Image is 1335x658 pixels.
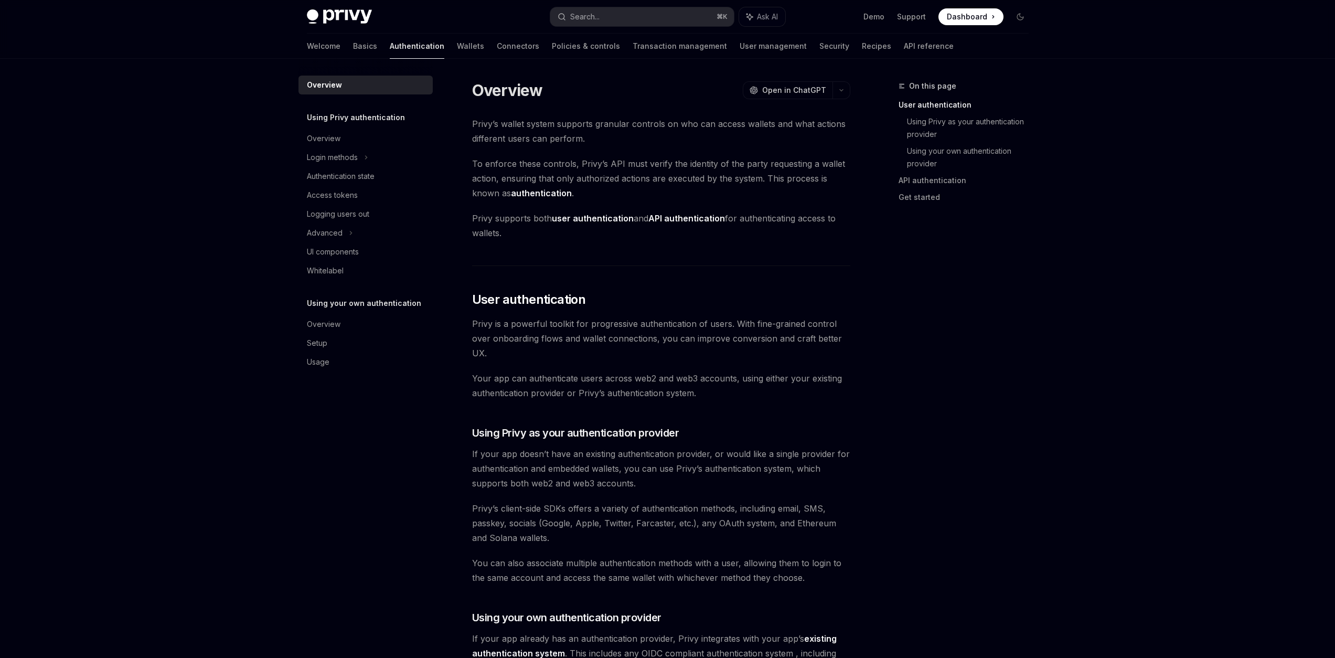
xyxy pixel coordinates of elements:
[307,79,342,91] div: Overview
[307,264,344,277] div: Whitelabel
[298,76,433,94] a: Overview
[307,132,340,145] div: Overview
[298,334,433,353] a: Setup
[353,34,377,59] a: Basics
[298,205,433,224] a: Logging users out
[862,34,891,59] a: Recipes
[307,111,405,124] h5: Using Privy authentication
[552,213,634,224] strong: user authentication
[899,189,1037,206] a: Get started
[472,610,661,625] span: Using your own authentication provider
[497,34,539,59] a: Connectors
[550,7,734,26] button: Search...⌘K
[633,34,727,59] a: Transaction management
[472,447,850,491] span: If your app doesn’t have an existing authentication provider, or would like a single provider for...
[904,34,954,59] a: API reference
[863,12,884,22] a: Demo
[307,151,358,164] div: Login methods
[307,318,340,331] div: Overview
[819,34,849,59] a: Security
[307,337,327,349] div: Setup
[472,81,543,100] h1: Overview
[472,371,850,400] span: Your app can authenticate users across web2 and web3 accounts, using either your existing authent...
[472,291,586,308] span: User authentication
[307,34,340,59] a: Welcome
[907,143,1037,172] a: Using your own authentication provider
[570,10,600,23] div: Search...
[1012,8,1029,25] button: Toggle dark mode
[307,246,359,258] div: UI components
[472,116,850,146] span: Privy’s wallet system supports granular controls on who can access wallets and what actions diffe...
[899,172,1037,189] a: API authentication
[472,556,850,585] span: You can also associate multiple authentication methods with a user, allowing them to login to the...
[307,189,358,201] div: Access tokens
[298,353,433,372] a: Usage
[739,7,785,26] button: Ask AI
[909,80,956,92] span: On this page
[717,13,728,21] span: ⌘ K
[307,227,343,239] div: Advanced
[307,208,369,220] div: Logging users out
[897,12,926,22] a: Support
[472,426,679,440] span: Using Privy as your authentication provider
[307,170,375,183] div: Authentication state
[298,315,433,334] a: Overview
[899,97,1037,113] a: User authentication
[743,81,832,99] button: Open in ChatGPT
[307,356,329,368] div: Usage
[757,12,778,22] span: Ask AI
[472,156,850,200] span: To enforce these controls, Privy’s API must verify the identity of the party requesting a wallet ...
[552,34,620,59] a: Policies & controls
[298,186,433,205] a: Access tokens
[298,129,433,148] a: Overview
[938,8,1003,25] a: Dashboard
[457,34,484,59] a: Wallets
[298,167,433,186] a: Authentication state
[762,85,826,95] span: Open in ChatGPT
[390,34,444,59] a: Authentication
[947,12,987,22] span: Dashboard
[472,316,850,360] span: Privy is a powerful toolkit for progressive authentication of users. With fine-grained control ov...
[472,501,850,545] span: Privy’s client-side SDKs offers a variety of authentication methods, including email, SMS, passke...
[511,188,572,198] strong: authentication
[307,297,421,310] h5: Using your own authentication
[307,9,372,24] img: dark logo
[298,242,433,261] a: UI components
[472,211,850,240] span: Privy supports both and for authenticating access to wallets.
[648,213,725,224] strong: API authentication
[740,34,807,59] a: User management
[298,261,433,280] a: Whitelabel
[907,113,1037,143] a: Using Privy as your authentication provider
